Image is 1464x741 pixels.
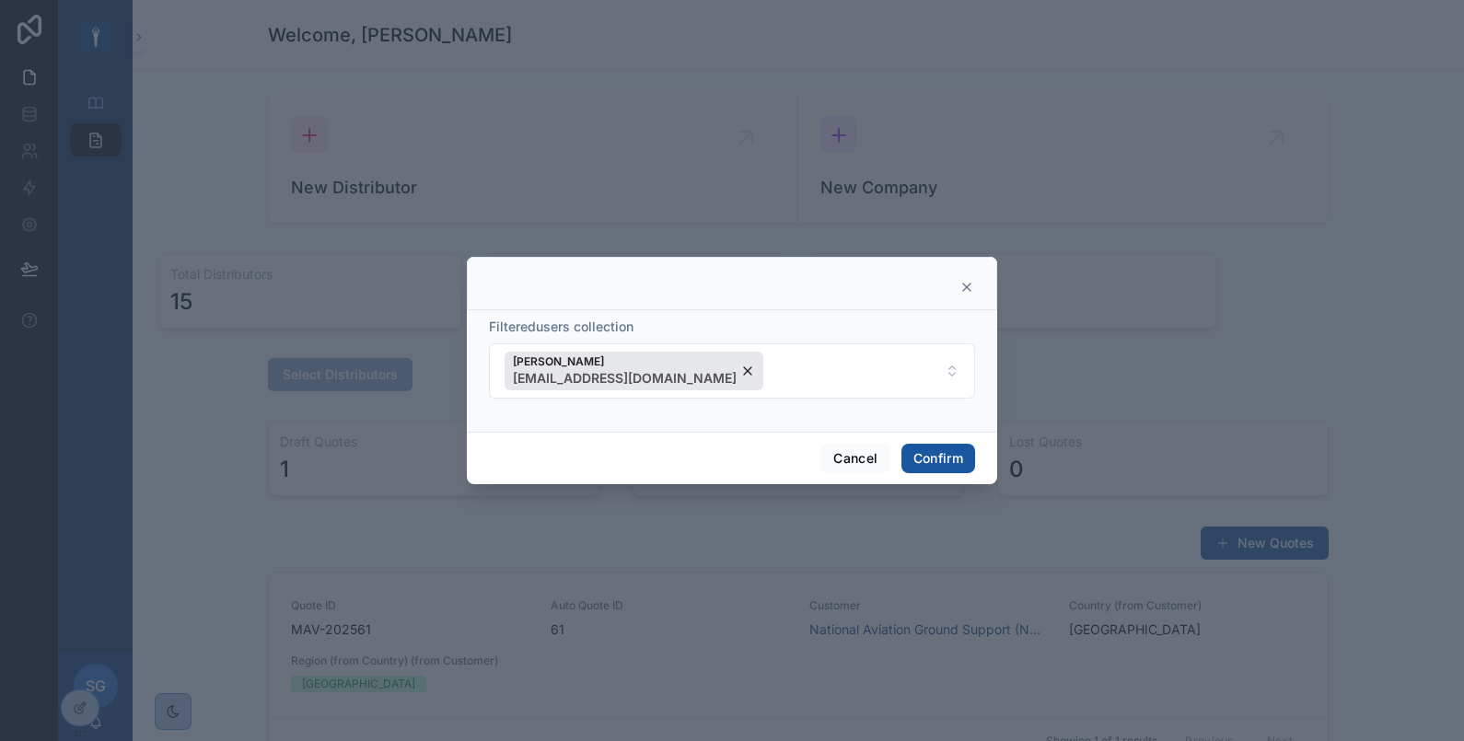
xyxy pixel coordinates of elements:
span: Filteredusers collection [489,318,633,334]
span: [PERSON_NAME] [513,354,737,369]
button: Confirm [901,444,975,473]
span: [EMAIL_ADDRESS][DOMAIN_NAME] [513,369,737,388]
button: Cancel [821,444,889,473]
button: Unselect 23 [505,352,763,390]
button: Select Button [489,343,975,399]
